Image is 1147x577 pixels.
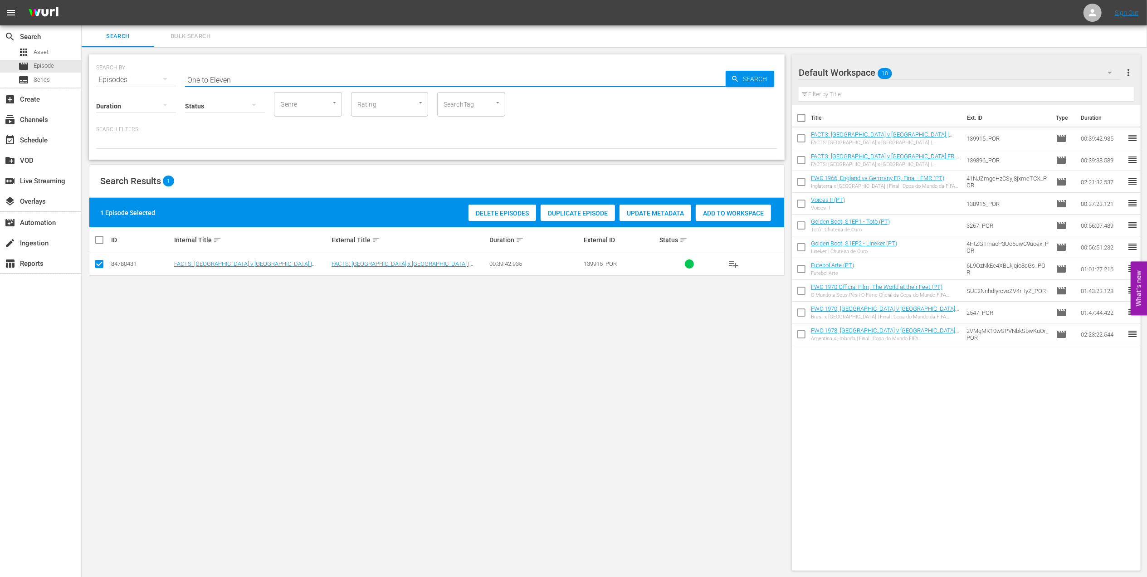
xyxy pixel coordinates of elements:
span: Delete Episodes [469,210,536,217]
span: VOD [5,155,15,166]
span: subtitles [18,74,29,85]
span: Episode [1056,285,1067,296]
th: Ext. ID [962,105,1050,131]
div: Futebol Arte [811,270,854,276]
td: 139896_POR [963,149,1053,171]
span: reorder [1127,285,1138,296]
div: Inglaterra x [GEOGRAPHIC_DATA] | Final | Copa do Mundo da FIFA [GEOGRAPHIC_DATA] 1966™ | Jogo com... [811,183,959,189]
span: Channels [5,114,15,125]
span: sort [213,236,221,244]
button: Open [493,98,502,107]
td: 00:56:07.489 [1077,215,1127,236]
td: 2VMgMK10wSPVNbkSbwKuOr_POR [963,323,1053,345]
button: more_vert [1123,62,1134,83]
td: 3267_POR [963,215,1053,236]
span: reorder [1127,132,1138,143]
span: reorder [1127,220,1138,230]
button: Open [330,98,339,107]
button: Add to Workspace [696,205,771,221]
span: 139915_POR [584,260,617,267]
button: Delete Episodes [469,205,536,221]
button: Open Feedback Widget [1131,262,1147,316]
td: 01:43:23.128 [1077,280,1127,302]
td: 4HtZGTmaoP3Uo5uwC9uoex_POR [963,236,1053,258]
td: 00:39:42.935 [1077,127,1127,149]
div: FACTS: [GEOGRAPHIC_DATA] x [GEOGRAPHIC_DATA] | [GEOGRAPHIC_DATA] 1966 [811,161,959,167]
th: Duration [1075,105,1130,131]
span: Episode [18,61,29,72]
span: 1 [163,176,174,186]
div: Default Workspace [799,60,1121,85]
span: Live Streaming [5,176,15,186]
a: Sign Out [1115,9,1138,16]
div: Status [659,235,720,245]
div: Lineker | Chuteira de Ouro [811,249,897,254]
span: Series [34,75,50,84]
button: Search [726,71,774,87]
a: Voices II (PT) [811,196,845,203]
span: Overlays [5,196,15,207]
div: ID [111,236,171,244]
span: sort [372,236,380,244]
button: Update Metadata [620,205,691,221]
span: reorder [1127,154,1138,165]
span: reorder [1127,263,1138,274]
div: 00:39:42.935 [489,260,581,267]
td: 139915_POR [963,127,1053,149]
td: 00:56:51.232 [1077,236,1127,258]
div: 1 Episode Selected [100,208,155,217]
td: 00:37:23.121 [1077,193,1127,215]
span: reorder [1127,328,1138,339]
a: FWC 1970, [GEOGRAPHIC_DATA] v [GEOGRAPHIC_DATA], Final - FMR (PT) [811,305,959,319]
span: Episode [1056,133,1067,144]
a: FACTS: [GEOGRAPHIC_DATA] v [GEOGRAPHIC_DATA] | [GEOGRAPHIC_DATA] 1978 (PT) [174,260,316,274]
button: Duplicate Episode [541,205,615,221]
span: Episode [1056,329,1067,340]
span: sort [679,236,688,244]
a: Futebol Arte (PT) [811,262,854,269]
span: reorder [1127,198,1138,209]
span: Episode [1056,220,1067,231]
span: Bulk Search [160,31,221,42]
div: Episodes [96,67,176,93]
span: reorder [1127,307,1138,318]
span: Asset [34,48,49,57]
span: Search [739,71,774,87]
div: 84780431 [111,260,171,267]
td: 02:21:32.537 [1077,171,1127,193]
span: Reports [5,258,15,269]
td: 02:23:22.544 [1077,323,1127,345]
div: O Mundo a Seus Pés | O Filme Oficial da Copa do Mundo FIFA 1970™ [811,292,959,298]
span: reorder [1127,241,1138,252]
a: FWC 1966, England vs Germany FR, Final - FMR (PT) [811,175,944,181]
td: 01:47:44.422 [1077,302,1127,323]
span: Episode [1056,176,1067,187]
span: more_vert [1123,67,1134,78]
td: 6L9OzNkEe4XBLkjqio8cGs_POR [963,258,1053,280]
div: Voices II [811,205,845,211]
span: Episode [34,61,54,70]
div: Argentina x Holanda | Final | Copa do Mundo FIFA [GEOGRAPHIC_DATA] 1978 | Jogo completo [811,336,959,342]
th: Type [1050,105,1075,131]
a: FWC 1970 Official Film, The World at their Feet (PT) [811,284,942,290]
a: Golden Boot, S1EP1 - Totò (PT) [811,218,890,225]
span: sort [516,236,524,244]
span: Search [5,31,15,42]
span: Update Metadata [620,210,691,217]
button: playlist_add [722,253,744,275]
button: Open [416,98,425,107]
span: reorder [1127,176,1138,187]
td: 00:39:38.589 [1077,149,1127,171]
th: Title [811,105,962,131]
div: External ID [584,236,657,244]
span: Episode [1056,155,1067,166]
div: FACTS: [GEOGRAPHIC_DATA] x [GEOGRAPHIC_DATA] | [GEOGRAPHIC_DATA] 1978 [811,140,959,146]
td: 138916_POR [963,193,1053,215]
span: Search [87,31,149,42]
a: FACTS: [GEOGRAPHIC_DATA] x [GEOGRAPHIC_DATA] | [GEOGRAPHIC_DATA] 1978 [332,260,473,274]
span: Episode [1056,198,1067,209]
span: Search Results [100,176,161,186]
span: Asset [18,47,29,58]
span: Add to Workspace [696,210,771,217]
a: Golden Boot, S1EP2 - Lineker (PT) [811,240,897,247]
